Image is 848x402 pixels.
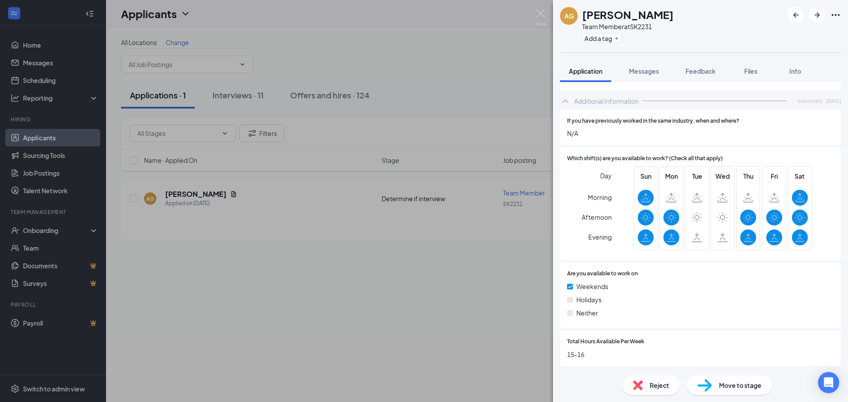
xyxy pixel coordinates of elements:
[588,189,612,205] span: Morning
[567,270,638,278] span: Are you available to work on
[789,67,801,75] span: Info
[582,209,612,225] span: Afternoon
[830,10,841,20] svg: Ellipses
[792,171,808,181] span: Sat
[766,171,782,181] span: Fri
[663,171,679,181] span: Mon
[614,36,619,41] svg: Plus
[567,154,723,163] span: Which shift(s) are you available to work? (Check all that apply)
[797,97,823,105] span: Submitted:
[744,67,757,75] span: Files
[638,171,654,181] span: Sun
[588,229,612,245] span: Evening
[564,11,574,20] div: AG
[689,171,705,181] span: Tue
[574,97,639,105] div: Additional Information
[629,67,659,75] span: Messages
[812,10,822,20] svg: ArrowRight
[715,171,731,181] span: Wed
[576,282,608,291] span: Weekends
[569,67,602,75] span: Application
[809,7,825,23] button: ArrowRight
[826,97,841,105] span: [DATE]
[818,372,839,393] div: Open Intercom Messenger
[576,308,598,318] span: Neither
[582,34,621,43] button: PlusAdd a tag
[685,67,715,75] span: Feedback
[567,117,739,125] span: If you have previously worked in the same industry, when and where?
[567,338,644,346] span: Total Hours Available Per Week
[567,349,834,359] span: 15-16
[582,7,674,22] h1: [PERSON_NAME]
[600,171,612,180] span: Day
[560,96,571,106] svg: ChevronUp
[719,380,761,390] span: Move to stage
[650,380,669,390] span: Reject
[576,295,602,304] span: Holidays
[582,22,674,31] div: Team Member at SK2231
[567,128,834,138] span: N/A
[740,171,756,181] span: Thu
[788,7,804,23] button: ArrowLeftNew
[791,10,801,20] svg: ArrowLeftNew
